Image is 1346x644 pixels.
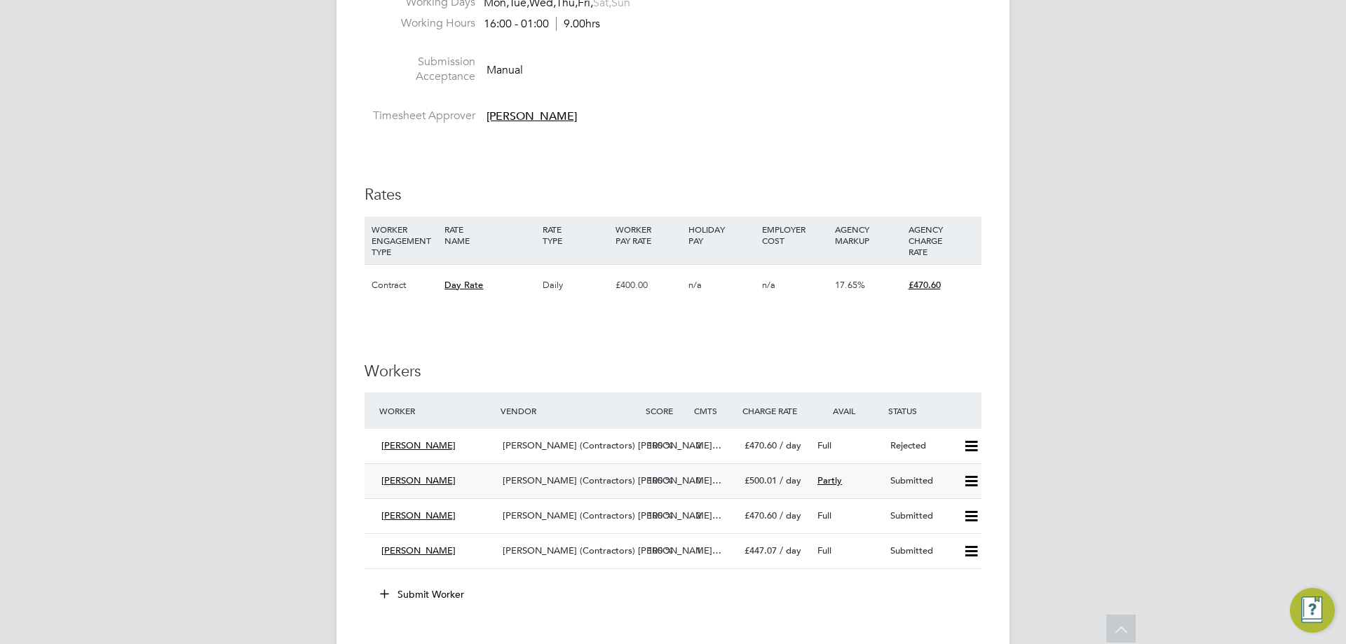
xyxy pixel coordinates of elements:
span: n/a [688,279,702,291]
span: 100 [648,544,662,556]
div: HOLIDAY PAY [685,217,758,253]
span: 2 [696,439,701,451]
span: 17.65% [835,279,865,291]
span: [PERSON_NAME] [381,439,456,451]
span: 100 [648,509,662,521]
span: [PERSON_NAME] (Contractors) [PERSON_NAME]… [503,439,721,451]
span: / day [780,544,801,556]
label: Submission Acceptance [365,55,475,84]
button: Engage Resource Center [1290,588,1335,633]
div: WORKER ENGAGEMENT TYPE [368,217,441,264]
div: Avail [812,398,885,423]
span: [PERSON_NAME] (Contractors) [PERSON_NAME]… [503,509,721,521]
span: [PERSON_NAME] [381,544,456,556]
span: [PERSON_NAME] [381,509,456,521]
h3: Rates [365,185,981,205]
span: Partly [817,474,842,486]
div: AGENCY CHARGE RATE [905,217,978,264]
span: Manual [487,63,523,77]
span: / day [780,509,801,521]
div: Submitted [885,540,958,563]
button: Submit Worker [370,583,475,605]
div: Rejected [885,434,958,458]
div: WORKER PAY RATE [612,217,685,253]
div: £400.00 [612,265,685,306]
h3: Workers [365,362,981,382]
div: Submitted [885,505,958,528]
span: n/a [762,279,775,291]
span: [PERSON_NAME] [381,474,456,486]
span: 2 [696,509,701,521]
div: EMPLOYER COST [759,217,831,253]
div: 16:00 - 01:00 [484,17,600,32]
div: Vendor [497,398,642,423]
span: 0 [696,474,701,486]
span: / day [780,474,801,486]
span: [PERSON_NAME] (Contractors) [PERSON_NAME]… [503,544,721,556]
span: £500.01 [745,474,777,486]
label: Working Hours [365,16,475,31]
span: / day [780,439,801,451]
label: Timesheet Approver [365,109,475,123]
div: Submitted [885,470,958,493]
div: Cmts [691,398,739,423]
span: Full [817,544,831,556]
div: Worker [376,398,497,423]
div: Status [885,398,981,423]
span: Day Rate [444,279,483,291]
div: Score [642,398,691,423]
span: 100 [648,439,662,451]
div: Charge Rate [739,398,812,423]
div: Contract [368,265,441,306]
span: £470.60 [909,279,941,291]
span: [PERSON_NAME] [487,109,577,123]
span: 9.00hrs [556,17,600,31]
div: Daily [539,265,612,306]
span: £470.60 [745,439,777,451]
span: [PERSON_NAME] (Contractors) [PERSON_NAME]… [503,474,721,486]
span: Full [817,509,831,521]
span: £447.07 [745,544,777,556]
span: 100 [648,474,662,486]
span: Full [817,439,831,451]
span: £470.60 [745,509,777,521]
span: 1 [696,544,701,556]
div: RATE TYPE [539,217,612,253]
div: RATE NAME [441,217,538,253]
div: AGENCY MARKUP [831,217,904,253]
